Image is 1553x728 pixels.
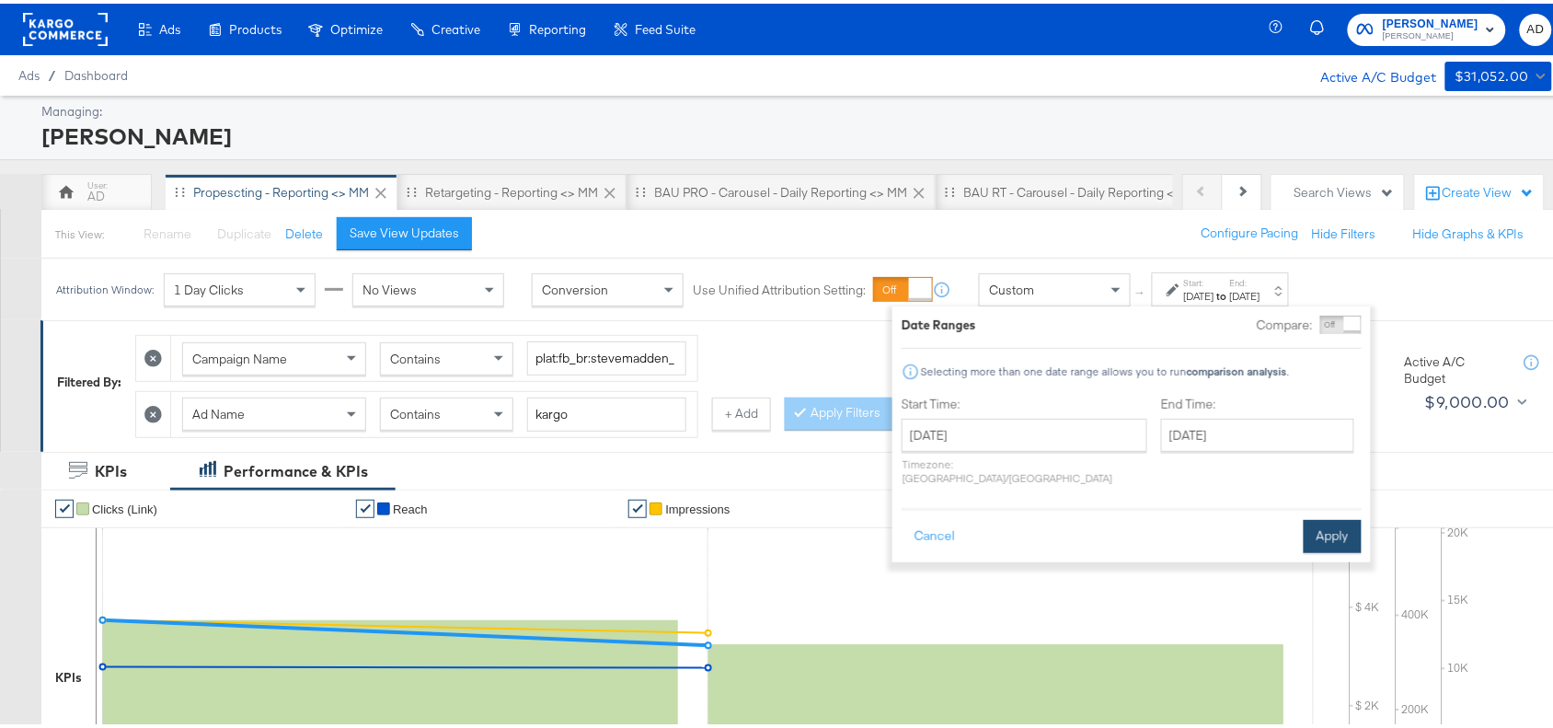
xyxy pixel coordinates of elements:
div: [DATE] [1184,285,1214,300]
button: Apply [1304,516,1362,549]
button: AD [1520,10,1552,42]
span: AD [1527,16,1545,37]
span: No Views [362,278,417,295]
div: Drag to reorder tab [636,183,646,193]
div: Performance & KPIs [224,457,368,479]
div: Selecting more than one date range allows you to run . [920,362,1290,375]
label: Start Time: [902,392,1147,410]
div: Filtered By: [57,370,121,387]
div: Retargeting - Reporting <> MM [425,180,598,198]
button: Save View Updates [337,214,472,247]
div: Drag to reorder tab [175,183,185,193]
strong: to [1214,285,1230,299]
div: This View: [55,224,104,238]
div: BAU PRO - Carousel - Daily Reporting <> MM [654,180,907,198]
span: Creative [431,18,480,33]
a: Dashboard [64,64,128,79]
button: $9,000.00 [1418,384,1531,413]
a: ✔ [628,496,647,514]
span: Rename [144,222,191,238]
span: Custom [989,278,1034,295]
div: AD [87,184,105,202]
span: 1 Day Clicks [174,278,244,295]
span: Feed Suite [635,18,696,33]
p: Timezone: [GEOGRAPHIC_DATA]/[GEOGRAPHIC_DATA] [902,454,1147,481]
div: Attribution Window: [55,280,155,293]
div: Date Ranges [902,313,976,330]
span: Conversion [542,278,608,295]
span: Duplicate [217,222,271,238]
button: + Add [712,394,771,427]
div: Managing: [41,99,1547,117]
strong: comparison analysis [1187,361,1287,375]
span: Ads [159,18,180,33]
label: Start: [1184,273,1214,285]
span: Impressions [665,499,730,513]
span: Campaign Name [192,347,287,364]
button: $31,052.00 [1445,58,1552,87]
span: Reporting [529,18,586,33]
input: Enter a search term [527,394,686,428]
span: [PERSON_NAME] [1383,11,1478,30]
div: Create View [1443,180,1535,199]
div: $9,000.00 [1425,385,1511,412]
div: Save View Updates [350,221,459,238]
button: Hide Graphs & KPIs [1413,222,1524,239]
div: [PERSON_NAME] [41,117,1547,148]
div: Active A/C Budget [1301,58,1436,86]
span: Ads [18,64,40,79]
div: KPIs [95,457,127,479]
span: / [40,64,64,79]
div: Active A/C Budget [1405,350,1506,384]
span: Products [229,18,282,33]
button: Hide Filters [1312,222,1376,239]
div: Drag to reorder tab [945,183,955,193]
button: Configure Pacing [1189,214,1312,247]
button: Cancel [902,516,968,549]
span: ↑ [1133,286,1150,293]
button: [PERSON_NAME][PERSON_NAME] [1348,10,1506,42]
button: Delete [285,222,323,239]
a: ✔ [356,496,374,514]
div: BAU RT - Carousel - Daily Reporting <> MM [963,180,1205,198]
div: Propescting - Reporting <> MM [193,180,369,198]
span: Optimize [330,18,383,33]
input: Enter a search term [527,338,686,372]
label: End Time: [1161,392,1362,410]
div: Search Views [1294,180,1395,198]
div: Drag to reorder tab [407,183,417,193]
span: Ad Name [192,402,245,419]
a: ✔ [55,496,74,514]
span: Contains [390,402,441,419]
span: Reach [393,499,428,513]
div: KPIs [55,665,82,683]
span: [PERSON_NAME] [1383,26,1478,40]
div: [DATE] [1230,285,1260,300]
label: End: [1230,273,1260,285]
label: Compare: [1257,313,1313,330]
span: Clicks (Link) [92,499,157,513]
span: Contains [390,347,441,364]
div: $31,052.00 [1455,62,1529,85]
label: Use Unified Attribution Setting: [693,278,866,295]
